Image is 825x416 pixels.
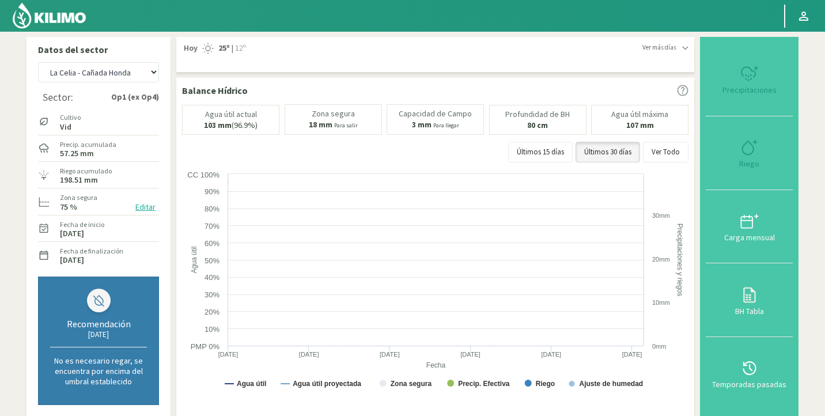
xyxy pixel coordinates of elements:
b: 18 mm [309,119,332,130]
button: Editar [132,201,159,214]
label: Zona segura [60,192,97,203]
strong: Op1 (ex Op4) [111,91,159,103]
div: Sector: [43,92,73,103]
b: 103 mm [204,120,232,130]
text: [DATE] [541,351,561,358]
text: CC 100% [187,171,220,179]
span: Hoy [182,43,198,54]
text: 80% [205,205,220,213]
b: 80 cm [527,120,548,130]
label: Fecha de inicio [60,220,104,230]
text: Agua útil [190,247,198,274]
span: 12º [233,43,246,54]
text: 30mm [652,212,670,219]
button: Riego [706,116,793,190]
text: 90% [205,187,220,196]
p: Balance Hídrico [182,84,248,97]
label: Riego acumulado [60,166,112,176]
span: | [232,43,233,54]
text: 20mm [652,256,670,263]
text: [DATE] [299,351,319,358]
text: 40% [205,273,220,282]
label: [DATE] [60,256,84,264]
p: Capacidad de Campo [399,109,472,118]
text: 60% [205,239,220,248]
label: Vid [60,123,81,131]
text: [DATE] [622,351,642,358]
text: Ajuste de humedad [580,380,644,388]
text: 10% [205,325,220,334]
text: Agua útil proyectada [293,380,361,388]
small: Para salir [334,122,358,129]
div: Temporadas pasadas [709,380,789,388]
text: Fecha [426,361,446,369]
span: Ver más días [642,43,676,52]
strong: 25º [218,43,230,53]
small: Para llegar [433,122,459,129]
div: BH Tabla [709,307,789,315]
text: Riego [536,380,555,388]
text: Agua útil [237,380,266,388]
text: 10mm [652,299,670,306]
text: [DATE] [380,351,400,358]
img: Kilimo [12,2,87,29]
div: Precipitaciones [709,86,789,94]
text: 0mm [652,343,666,350]
text: 70% [205,222,220,230]
text: 20% [205,308,220,316]
text: Precipitaciones y riegos [676,224,684,297]
label: [DATE] [60,230,84,237]
label: Precip. acumulada [60,139,116,150]
label: Cultivo [60,112,81,123]
b: 3 mm [412,119,432,130]
p: (96.9%) [204,121,258,130]
div: [DATE] [50,330,147,339]
text: [DATE] [460,351,480,358]
label: 57.25 mm [60,150,94,157]
text: Zona segura [391,380,432,388]
text: [DATE] [218,351,239,358]
p: Agua útil máxima [611,110,668,119]
p: Zona segura [312,109,355,118]
p: Datos del sector [38,43,159,56]
text: 30% [205,290,220,299]
button: Ver Todo [643,142,688,162]
button: Precipitaciones [706,43,793,116]
p: Profundidad de BH [505,110,570,119]
text: Precip. Efectiva [458,380,510,388]
div: Riego [709,160,789,168]
label: 198.51 mm [60,176,98,184]
div: Recomendación [50,318,147,330]
button: Últimos 15 días [508,142,573,162]
text: PMP 0% [191,342,220,351]
p: Agua útil actual [205,110,257,119]
b: 107 mm [626,120,654,130]
button: Últimos 30 días [576,142,640,162]
label: 75 % [60,203,77,211]
div: Carga mensual [709,233,789,241]
button: Carga mensual [706,190,793,264]
label: Fecha de finalización [60,246,123,256]
button: Temporadas pasadas [706,337,793,411]
button: BH Tabla [706,263,793,337]
p: No es necesario regar, se encuentra por encima del umbral establecido [50,356,147,387]
text: 50% [205,256,220,265]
